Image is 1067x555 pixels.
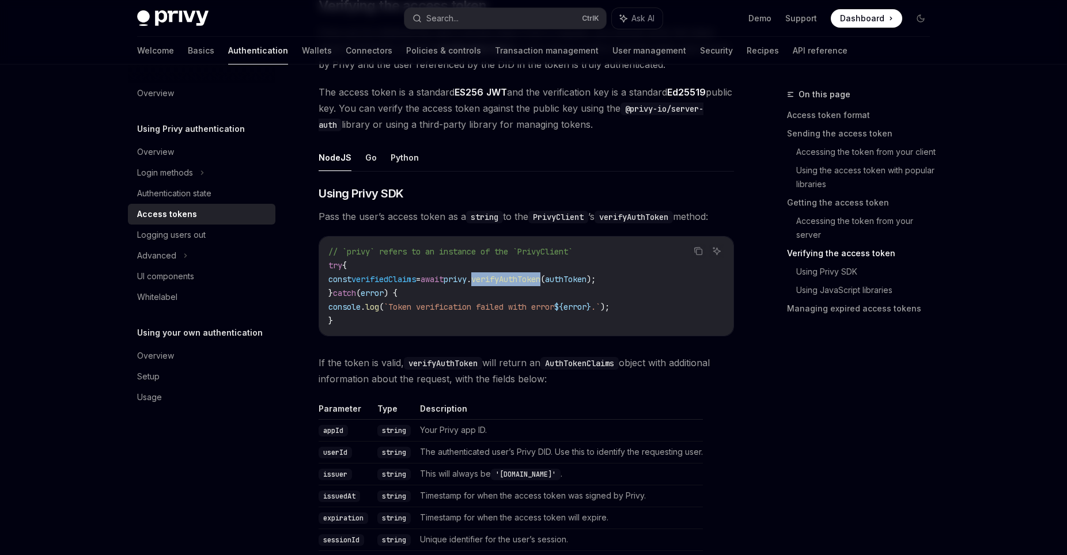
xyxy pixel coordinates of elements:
[467,274,471,284] span: .
[333,288,356,298] span: catch
[421,274,444,284] span: await
[415,529,703,550] td: Unique identifier for the user’s session.
[365,144,377,171] button: Go
[137,166,193,180] div: Login methods
[137,290,177,304] div: Whitelabel
[796,143,939,161] a: Accessing the token from your client
[415,463,703,485] td: This will always be .
[384,302,554,312] span: `Token verification failed with error
[796,212,939,244] a: Accessing the token from your server
[361,288,384,298] span: error
[328,260,342,271] span: try
[426,12,459,25] div: Search...
[137,122,245,136] h5: Using Privy authentication
[377,447,411,458] code: string
[188,37,214,64] a: Basics
[787,106,939,124] a: Access token format
[384,288,398,298] span: ) {
[137,370,160,383] div: Setup
[415,441,703,463] td: The authenticated user’s Privy DID. Use this to identify the requesting user.
[612,37,686,64] a: User management
[373,403,415,420] th: Type
[328,288,333,298] span: }
[911,9,930,28] button: Toggle dark mode
[319,425,348,436] code: appId
[612,8,663,29] button: Ask AI
[319,84,734,132] span: The access token is a standard and the verification key is a standard public key. You can verify ...
[328,315,333,326] span: }
[796,281,939,299] a: Using JavaScript libraries
[406,37,481,64] a: Policies & controls
[137,207,197,221] div: Access tokens
[545,274,587,284] span: authToken
[342,260,347,271] span: {
[377,469,411,480] code: string
[486,86,507,98] a: JWT
[128,266,275,287] a: UI components
[831,9,902,28] a: Dashboard
[128,366,275,387] a: Setup
[563,302,587,312] span: error
[328,302,361,312] span: console
[787,244,939,263] a: Verifying the access token
[319,185,404,202] span: Using Privy SDK
[748,13,771,24] a: Demo
[319,208,734,225] span: Pass the user’s access token as a to the ’s method:
[391,144,419,171] button: Python
[377,491,411,502] code: string
[631,13,654,24] span: Ask AI
[137,228,206,242] div: Logging users out
[319,102,703,131] code: @privy-io/server-auth
[137,145,174,159] div: Overview
[455,86,483,98] a: ES256
[587,302,591,312] span: }
[787,299,939,318] a: Managing expired access tokens
[540,274,545,284] span: (
[361,302,365,312] span: .
[137,86,174,100] div: Overview
[137,187,211,200] div: Authentication state
[356,288,361,298] span: (
[319,534,364,546] code: sessionId
[491,469,561,480] code: '[DOMAIN_NAME]'
[747,37,779,64] a: Recipes
[415,485,703,507] td: Timestamp for when the access token was signed by Privy.
[377,425,411,436] code: string
[495,37,599,64] a: Transaction management
[415,403,703,420] th: Description
[128,142,275,162] a: Overview
[351,274,416,284] span: verifiedClaims
[379,302,384,312] span: (
[787,193,939,212] a: Getting the access token
[471,274,540,284] span: verifyAuthToken
[319,491,360,502] code: issuedAt
[796,263,939,281] a: Using Privy SDK
[404,357,482,370] code: verifyAuthToken
[796,161,939,193] a: Using the access token with popular libraries
[128,183,275,204] a: Authentication state
[319,469,352,480] code: issuer
[667,86,706,98] a: Ed25519
[591,302,600,312] span: .`
[128,83,275,104] a: Overview
[137,249,176,263] div: Advanced
[319,355,734,387] span: If the token is valid, will return an object with additional information about the request, with ...
[404,8,606,29] button: Search...CtrlK
[785,13,817,24] a: Support
[709,244,724,259] button: Ask AI
[600,302,610,312] span: );
[137,349,174,363] div: Overview
[377,534,411,546] code: string
[137,390,162,404] div: Usage
[415,419,703,441] td: Your Privy app ID.
[840,13,884,24] span: Dashboard
[582,14,599,23] span: Ctrl K
[595,211,673,223] code: verifyAuthToken
[466,211,503,223] code: string
[787,124,939,143] a: Sending the access token
[700,37,733,64] a: Security
[799,88,850,101] span: On this page
[365,302,379,312] span: log
[377,512,411,524] code: string
[128,287,275,307] a: Whitelabel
